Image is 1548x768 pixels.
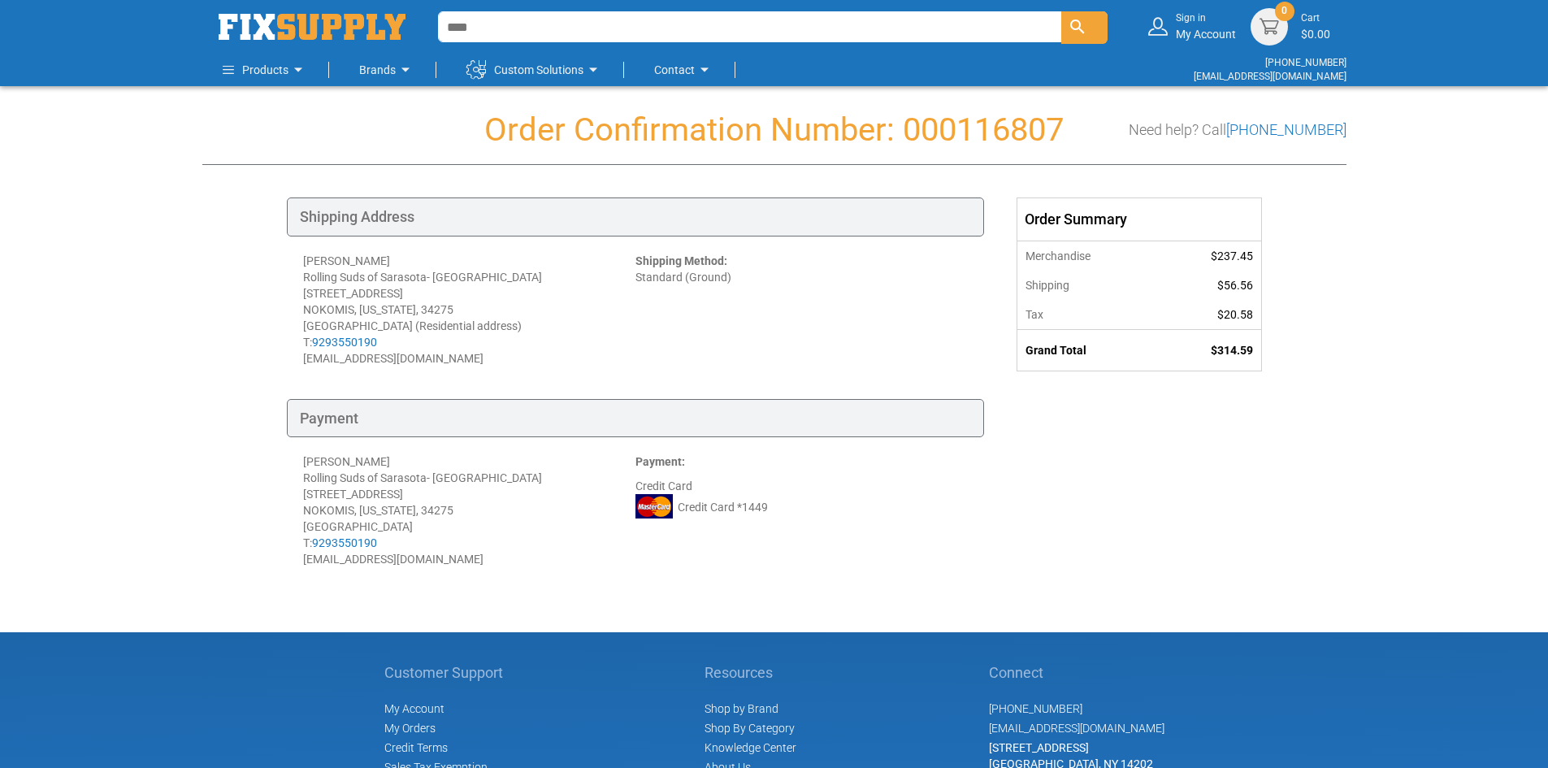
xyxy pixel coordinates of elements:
div: [PERSON_NAME] Rolling Suds of Sarasota- [GEOGRAPHIC_DATA] [STREET_ADDRESS] NOKOMIS, [US_STATE], 3... [303,453,635,567]
a: 9293550190 [312,536,377,549]
small: Cart [1301,11,1330,25]
h5: Connect [989,665,1164,681]
a: Shop by Brand [705,702,778,715]
strong: Grand Total [1025,344,1086,357]
a: Knowledge Center [705,741,796,754]
div: Credit Card [635,453,968,567]
span: 0 [1281,4,1287,18]
a: Brands [359,54,415,86]
strong: Payment: [635,455,685,468]
span: Credit Card *1449 [678,499,768,515]
a: Products [223,54,308,86]
div: Payment [287,399,984,438]
h3: Need help? Call [1129,122,1346,138]
span: Credit Terms [384,741,448,754]
img: Fix Industrial Supply [219,14,405,40]
th: Tax [1017,300,1159,330]
a: store logo [219,14,405,40]
strong: Shipping Method: [635,254,727,267]
h1: Order Confirmation Number: 000116807 [202,112,1346,148]
div: Standard (Ground) [635,253,968,367]
div: Shipping Address [287,197,984,236]
th: Shipping [1017,271,1159,300]
a: [PHONE_NUMBER] [1265,57,1346,68]
span: $314.59 [1211,344,1253,357]
div: [PERSON_NAME] Rolling Suds of Sarasota- [GEOGRAPHIC_DATA] [STREET_ADDRESS] NOKOMIS, [US_STATE], 3... [303,253,635,367]
a: Custom Solutions [466,54,603,86]
span: $237.45 [1211,249,1253,263]
a: [EMAIL_ADDRESS][DOMAIN_NAME] [989,722,1164,735]
span: My Orders [384,722,436,735]
a: [PHONE_NUMBER] [989,702,1082,715]
span: $0.00 [1301,28,1330,41]
a: 9293550190 [312,336,377,349]
th: Merchandise [1017,241,1159,271]
div: My Account [1176,11,1236,41]
h5: Resources [705,665,796,681]
a: [PHONE_NUMBER] [1226,121,1346,138]
span: My Account [384,702,444,715]
div: Order Summary [1017,198,1261,241]
a: Contact [654,54,714,86]
a: Shop By Category [705,722,795,735]
img: MC [635,494,673,519]
span: $56.56 [1217,279,1253,292]
a: [EMAIL_ADDRESS][DOMAIN_NAME] [1194,71,1346,82]
h5: Customer Support [384,665,512,681]
small: Sign in [1176,11,1236,25]
span: $20.58 [1217,308,1253,321]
